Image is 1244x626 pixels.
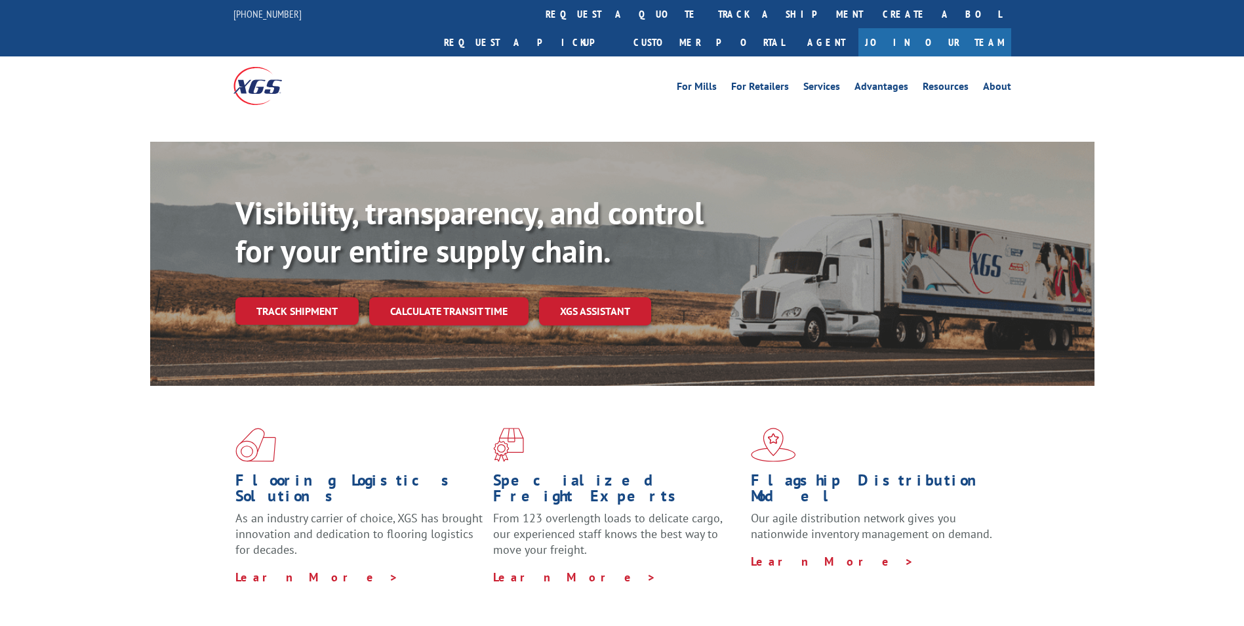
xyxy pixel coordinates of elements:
a: Services [803,81,840,96]
a: Learn More > [751,554,914,569]
a: Learn More > [493,570,656,585]
a: Resources [923,81,969,96]
img: xgs-icon-flagship-distribution-model-red [751,428,796,462]
a: XGS ASSISTANT [539,297,651,325]
a: For Retailers [731,81,789,96]
img: xgs-icon-total-supply-chain-intelligence-red [235,428,276,462]
p: From 123 overlength loads to delicate cargo, our experienced staff knows the best way to move you... [493,511,741,569]
img: xgs-icon-focused-on-flooring-red [493,428,524,462]
a: About [983,81,1011,96]
h1: Flagship Distribution Model [751,472,999,511]
a: Track shipment [235,297,359,325]
h1: Flooring Logistics Solutions [235,472,483,511]
a: Customer Portal [624,28,794,56]
a: Learn More > [235,570,399,585]
a: Agent [794,28,858,56]
h1: Specialized Freight Experts [493,472,741,511]
a: Calculate transit time [369,297,529,325]
a: For Mills [677,81,717,96]
span: Our agile distribution network gives you nationwide inventory management on demand. [751,511,992,541]
a: Join Our Team [858,28,1011,56]
a: [PHONE_NUMBER] [233,7,302,20]
span: As an industry carrier of choice, XGS has brought innovation and dedication to flooring logistics... [235,511,483,557]
b: Visibility, transparency, and control for your entire supply chain. [235,192,704,271]
a: Advantages [854,81,908,96]
a: Request a pickup [434,28,624,56]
